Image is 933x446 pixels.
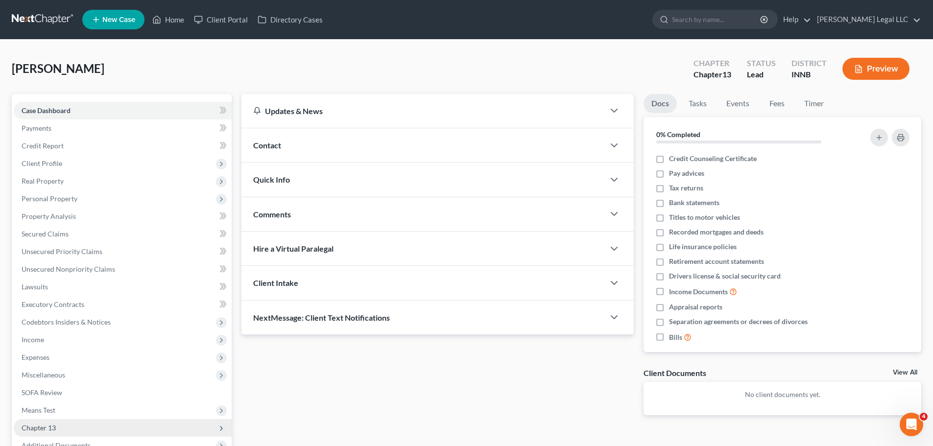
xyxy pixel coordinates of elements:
[22,318,111,326] span: Codebtors Insiders & Notices
[14,137,232,155] a: Credit Report
[189,11,253,28] a: Client Portal
[722,70,731,79] span: 13
[669,271,781,281] span: Drivers license & social security card
[718,94,757,113] a: Events
[812,11,921,28] a: [PERSON_NAME] Legal LLC
[669,242,737,252] span: Life insurance policies
[22,371,65,379] span: Miscellaneous
[22,265,115,273] span: Unsecured Nonpriority Claims
[669,198,719,208] span: Bank statements
[669,302,722,312] span: Appraisal reports
[669,317,808,327] span: Separation agreements or decrees of divorces
[747,58,776,69] div: Status
[147,11,189,28] a: Home
[22,282,48,291] span: Lawsuits
[22,177,64,185] span: Real Property
[22,388,62,397] span: SOFA Review
[14,208,232,225] a: Property Analysis
[656,130,700,139] strong: 0% Completed
[22,300,84,308] span: Executory Contracts
[22,406,55,414] span: Means Test
[14,243,232,260] a: Unsecured Priority Claims
[672,10,762,28] input: Search by name...
[22,159,62,167] span: Client Profile
[893,369,917,376] a: View All
[14,225,232,243] a: Secured Claims
[681,94,715,113] a: Tasks
[22,124,51,132] span: Payments
[22,423,56,432] span: Chapter 13
[791,58,827,69] div: District
[22,212,76,220] span: Property Analysis
[644,94,677,113] a: Docs
[761,94,792,113] a: Fees
[14,384,232,401] a: SOFA Review
[669,332,682,342] span: Bills
[102,16,135,23] span: New Case
[900,413,923,436] iframe: Intercom live chat
[778,11,811,28] a: Help
[669,227,764,237] span: Recorded mortgages and deeds
[22,194,77,203] span: Personal Property
[253,244,334,253] span: Hire a Virtual Paralegal
[22,106,71,115] span: Case Dashboard
[796,94,832,113] a: Timer
[253,106,593,116] div: Updates & News
[920,413,928,421] span: 4
[644,368,706,378] div: Client Documents
[22,353,49,361] span: Expenses
[14,296,232,313] a: Executory Contracts
[669,212,740,222] span: Titles to motor vehicles
[253,11,328,28] a: Directory Cases
[14,119,232,137] a: Payments
[669,154,757,164] span: Credit Counseling Certificate
[669,183,703,193] span: Tax returns
[669,168,704,178] span: Pay advices
[253,141,281,150] span: Contact
[842,58,909,80] button: Preview
[747,69,776,80] div: Lead
[22,335,44,344] span: Income
[253,210,291,219] span: Comments
[669,257,764,266] span: Retirement account statements
[791,69,827,80] div: INNB
[14,278,232,296] a: Lawsuits
[22,247,102,256] span: Unsecured Priority Claims
[14,102,232,119] a: Case Dashboard
[694,69,731,80] div: Chapter
[694,58,731,69] div: Chapter
[22,230,69,238] span: Secured Claims
[253,278,298,287] span: Client Intake
[22,141,64,150] span: Credit Report
[669,287,728,297] span: Income Documents
[253,175,290,184] span: Quick Info
[651,390,913,399] p: No client documents yet.
[253,313,390,322] span: NextMessage: Client Text Notifications
[14,260,232,278] a: Unsecured Nonpriority Claims
[12,61,104,75] span: [PERSON_NAME]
